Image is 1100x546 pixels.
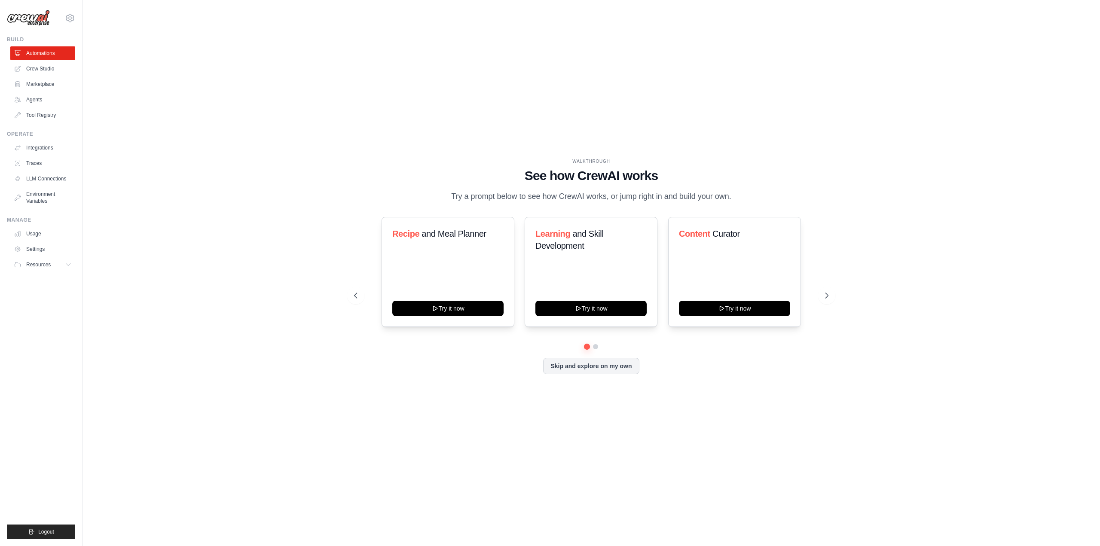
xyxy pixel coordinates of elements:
a: Usage [10,227,75,241]
span: and Meal Planner [422,229,486,238]
a: Traces [10,156,75,170]
button: Skip and explore on my own [543,358,639,374]
a: Integrations [10,141,75,155]
span: Content [679,229,710,238]
button: Resources [10,258,75,271]
a: Environment Variables [10,187,75,208]
a: Automations [10,46,75,60]
button: Try it now [535,301,647,316]
span: and Skill Development [535,229,603,250]
a: Tool Registry [10,108,75,122]
a: Agents [10,93,75,107]
div: Build [7,36,75,43]
span: Recipe [392,229,419,238]
a: Settings [10,242,75,256]
span: Curator [712,229,740,238]
iframe: Chat Widget [1057,505,1100,546]
span: Logout [38,528,54,535]
button: Try it now [679,301,790,316]
button: Logout [7,525,75,539]
span: Resources [26,261,51,268]
a: LLM Connections [10,172,75,186]
p: Try a prompt below to see how CrewAI works, or jump right in and build your own. [447,190,736,203]
div: WALKTHROUGH [354,158,828,165]
span: Learning [535,229,570,238]
h1: See how CrewAI works [354,168,828,183]
button: Try it now [392,301,504,316]
div: Operate [7,131,75,137]
a: Marketplace [10,77,75,91]
div: Manage [7,217,75,223]
img: Logo [7,10,50,26]
a: Crew Studio [10,62,75,76]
